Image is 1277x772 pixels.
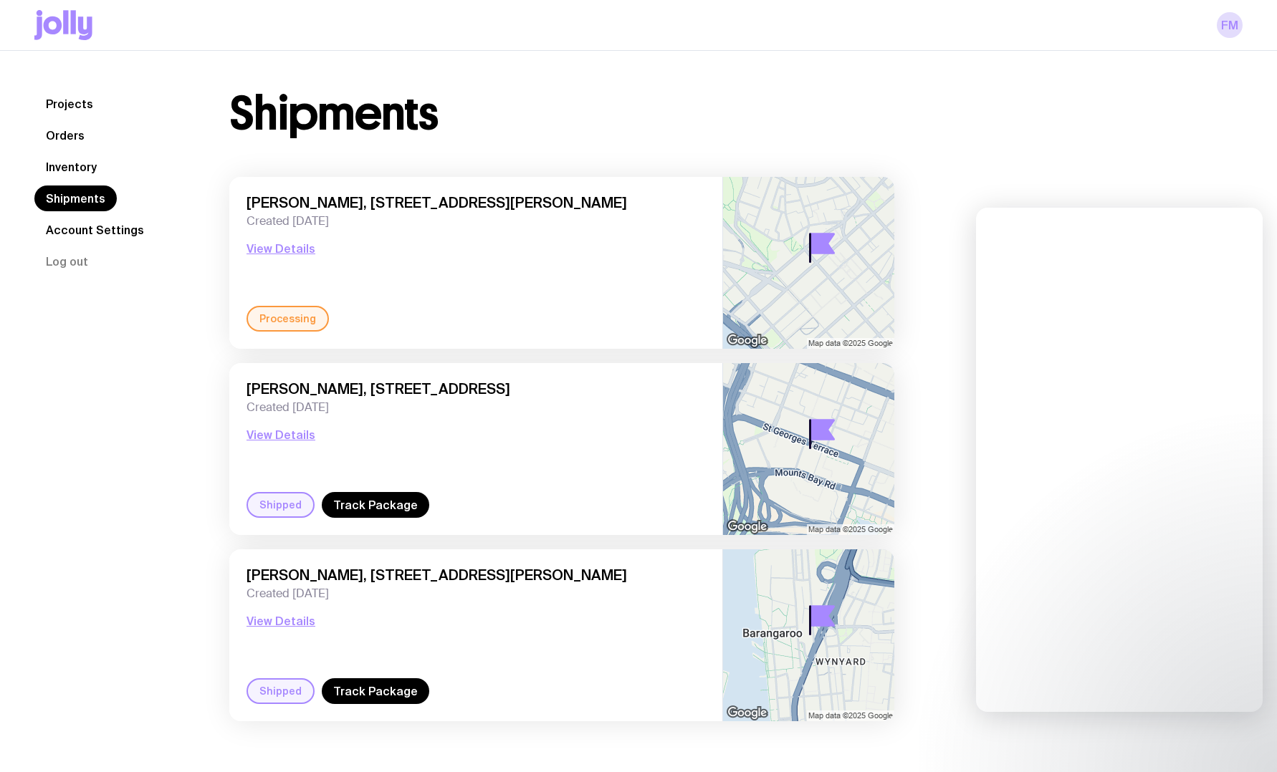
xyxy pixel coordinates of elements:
a: Track Package [322,492,429,518]
img: staticmap [723,177,894,349]
iframe: Intercom live chat [1228,723,1263,758]
span: Created [DATE] [247,587,705,601]
a: Shipments [34,185,117,211]
a: Projects [34,91,105,117]
img: staticmap [723,549,894,721]
span: [PERSON_NAME], [STREET_ADDRESS][PERSON_NAME] [247,194,705,211]
span: [PERSON_NAME], [STREET_ADDRESS] [247,380,705,397]
div: Shipped [247,678,315,704]
a: Account Settings [34,217,156,243]
img: staticmap [723,363,894,535]
button: View Details [247,426,315,443]
button: View Details [247,240,315,257]
span: Created [DATE] [247,400,705,415]
iframe: Intercom live chat [976,208,1263,712]
button: Log out [34,249,100,274]
span: [PERSON_NAME], [STREET_ADDRESS][PERSON_NAME] [247,566,705,584]
h1: Shipments [229,91,438,137]
span: Created [DATE] [247,214,705,228]
a: Orders [34,122,96,148]
button: View Details [247,612,315,629]
a: Track Package [322,678,429,704]
div: Shipped [247,492,315,518]
a: Inventory [34,154,108,180]
div: Processing [247,306,329,332]
a: FM [1217,12,1243,38]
